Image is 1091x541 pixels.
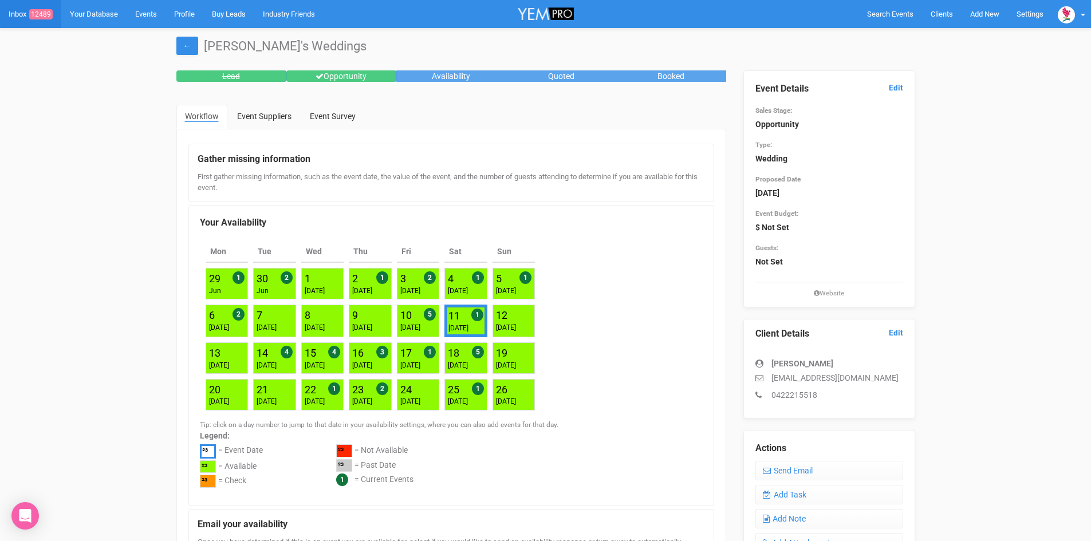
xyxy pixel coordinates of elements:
a: 4 [448,273,454,285]
a: 2 [352,273,358,285]
div: [DATE] [448,323,468,333]
span: 1 [336,473,348,486]
th: Wed [301,241,344,263]
span: 4 [281,346,293,358]
span: 3 [376,346,388,358]
span: 1 [233,271,245,284]
span: 2 [233,308,245,321]
div: [DATE] [257,323,277,333]
div: = Available [218,460,257,475]
a: Edit [889,327,903,338]
a: 7 [257,309,262,321]
div: [DATE] [305,323,325,333]
legend: Gather missing information [198,153,705,166]
a: Add Task [755,485,903,504]
small: Sales Stage: [755,106,792,114]
a: 13 [209,347,220,359]
div: [DATE] [400,323,420,333]
a: 17 [400,347,412,359]
a: 24 [400,384,412,396]
span: 5 [472,346,484,358]
div: = Check [218,475,246,489]
span: 4 [328,346,340,358]
h1: [PERSON_NAME]'s Weddings [176,40,915,53]
div: [DATE] [352,323,372,333]
div: ²³ [336,459,352,472]
a: 10 [400,309,412,321]
a: 15 [305,347,316,359]
a: 6 [209,309,215,321]
small: Proposed Date [755,175,801,183]
div: = Past Date [355,459,396,474]
a: Event Suppliers [229,105,300,128]
strong: Wedding [755,154,787,163]
a: 22 [305,384,316,396]
a: 26 [496,384,507,396]
small: Website [755,289,903,298]
div: [DATE] [305,397,325,406]
a: ← [176,37,198,55]
div: Booked [616,70,726,82]
div: [DATE] [448,397,468,406]
a: 14 [257,347,268,359]
div: [DATE] [496,286,516,296]
a: 25 [448,384,459,396]
span: 2 [281,271,293,284]
div: [DATE] [400,286,420,296]
small: Type: [755,141,772,149]
span: 12489 [29,9,53,19]
strong: $ Not Set [755,223,789,232]
legend: Event Details [755,82,903,96]
div: [DATE] [305,361,325,370]
a: 3 [400,273,406,285]
div: Quoted [506,70,616,82]
th: Sat [444,241,487,263]
a: 30 [257,273,268,285]
span: 2 [424,271,436,284]
a: Send Email [755,461,903,480]
a: 20 [209,384,220,396]
a: Add Note [755,509,903,528]
a: 23 [352,384,364,396]
div: Opportunity [286,70,396,82]
div: First gather missing information, such as the event date, the value of the event, and the number ... [198,172,705,193]
th: Thu [349,241,391,263]
span: 1 [472,271,484,284]
a: 19 [496,347,507,359]
div: ²³ [200,444,216,459]
a: Workflow [176,105,227,129]
legend: Actions [755,442,903,455]
label: Legend: [200,430,703,441]
span: 1 [376,271,388,284]
div: [DATE] [257,361,277,370]
strong: Not Set [755,257,783,266]
div: ²³ [200,460,216,473]
div: [DATE] [352,286,372,296]
span: 1 [328,382,340,395]
div: ²³ [336,444,352,457]
span: 1 [424,346,436,358]
span: 1 [472,382,484,395]
strong: [PERSON_NAME] [771,359,833,368]
div: Jun [257,286,269,296]
div: [DATE] [209,361,229,370]
span: 1 [471,309,483,321]
span: Add New [970,10,999,18]
div: [DATE] [352,361,372,370]
a: 29 [209,273,220,285]
div: Jun [209,286,221,296]
span: 5 [424,308,436,321]
div: [DATE] [352,397,372,406]
span: 1 [519,271,531,284]
div: [DATE] [257,397,277,406]
div: = Event Date [218,444,263,460]
div: [DATE] [400,361,420,370]
legend: Client Details [755,327,903,341]
div: Open Intercom Messenger [11,502,39,530]
span: 2 [376,382,388,395]
a: Event Survey [301,105,364,128]
div: [DATE] [305,286,325,296]
div: [DATE] [209,397,229,406]
a: 5 [496,273,502,285]
div: [DATE] [496,397,516,406]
